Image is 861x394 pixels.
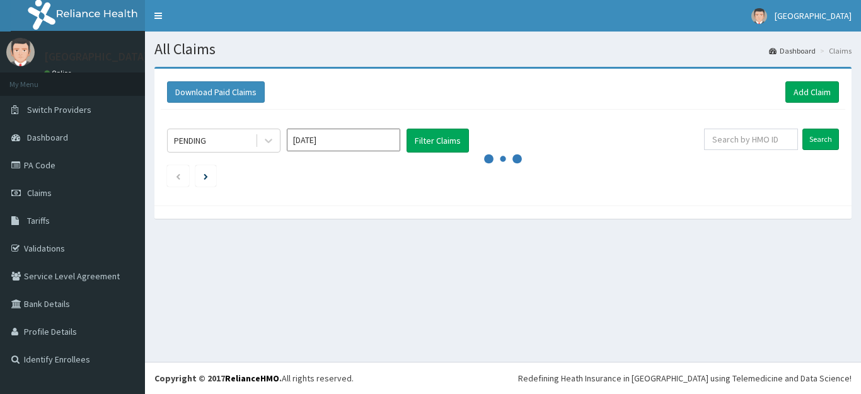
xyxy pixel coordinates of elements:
a: Previous page [175,170,181,182]
span: Switch Providers [27,104,91,115]
button: Filter Claims [407,129,469,153]
span: Tariffs [27,215,50,226]
svg: audio-loading [484,140,522,178]
img: User Image [751,8,767,24]
input: Search [802,129,839,150]
strong: Copyright © 2017 . [154,373,282,384]
a: RelianceHMO [225,373,279,384]
img: User Image [6,38,35,66]
span: Claims [27,187,52,199]
input: Select Month and Year [287,129,400,151]
a: Dashboard [769,45,816,56]
footer: All rights reserved. [145,362,861,394]
div: PENDING [174,134,206,147]
h1: All Claims [154,41,852,57]
span: [GEOGRAPHIC_DATA] [775,10,852,21]
div: Redefining Heath Insurance in [GEOGRAPHIC_DATA] using Telemedicine and Data Science! [518,372,852,385]
p: [GEOGRAPHIC_DATA] [44,51,148,62]
span: Dashboard [27,132,68,143]
a: Online [44,69,74,78]
a: Next page [204,170,208,182]
a: Add Claim [785,81,839,103]
button: Download Paid Claims [167,81,265,103]
li: Claims [817,45,852,56]
input: Search by HMO ID [704,129,798,150]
